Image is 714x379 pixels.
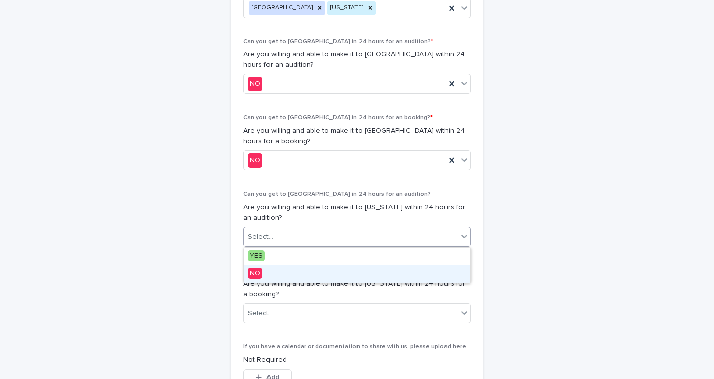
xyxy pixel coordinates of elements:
[243,191,431,197] span: Can you get to [GEOGRAPHIC_DATA] in 24 hours for an audition?
[248,250,265,261] span: YES
[248,77,262,91] div: NO
[327,1,365,15] div: [US_STATE]
[243,126,471,147] p: Are you willing and able to make it to [GEOGRAPHIC_DATA] within 24 hours for a booking?
[248,308,273,319] div: Select...
[243,344,468,350] span: If you have a calendar or documentation to share with us, please upload here.
[249,1,314,15] div: [GEOGRAPHIC_DATA]
[243,202,471,223] p: Are you willing and able to make it to [US_STATE] within 24 hours for an audition?
[243,355,471,365] p: Not Required
[243,49,471,70] p: Are you willing and able to make it to [GEOGRAPHIC_DATA] within 24 hours for an audition?
[243,278,471,300] p: Are you willing and able to make it to [US_STATE] within 24 hours for a booking?
[248,153,262,168] div: NO
[248,232,273,242] div: Select...
[243,39,433,45] span: Can you get to [GEOGRAPHIC_DATA] in 24 hours for an audition?
[244,248,470,265] div: YES
[244,265,470,283] div: NO
[243,115,433,121] span: Can you get to [GEOGRAPHIC_DATA] in 24 hours for an booking?
[248,268,262,279] span: NO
